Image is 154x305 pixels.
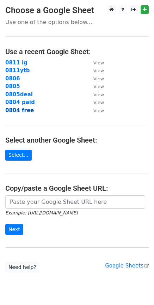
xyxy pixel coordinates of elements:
[5,107,34,114] a: 0804 free
[5,91,33,98] a: 0805deal
[93,84,104,89] small: View
[5,150,32,161] a: Select...
[5,75,20,82] a: 0806
[5,99,35,105] a: 0804 paid
[5,5,149,16] h3: Choose a Google Sheet
[86,67,104,74] a: View
[86,91,104,98] a: View
[93,92,104,97] small: View
[86,99,104,105] a: View
[93,76,104,81] small: View
[93,60,104,65] small: View
[93,68,104,73] small: View
[5,67,30,74] a: 0811ytb
[5,262,39,273] a: Need help?
[86,107,104,114] a: View
[5,18,149,26] p: Use one of the options below...
[86,75,104,82] a: View
[86,83,104,90] a: View
[93,108,104,113] small: View
[5,136,149,144] h4: Select another Google Sheet:
[5,47,149,56] h4: Use a recent Google Sheet:
[93,100,104,105] small: View
[5,59,27,66] a: 0811 ig
[5,195,145,209] input: Paste your Google Sheet URL here
[5,184,149,192] h4: Copy/paste a Google Sheet URL:
[5,83,20,90] a: 0805
[86,59,104,66] a: View
[5,210,78,215] small: Example: [URL][DOMAIN_NAME]
[5,224,23,235] input: Next
[105,263,149,269] a: Google Sheets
